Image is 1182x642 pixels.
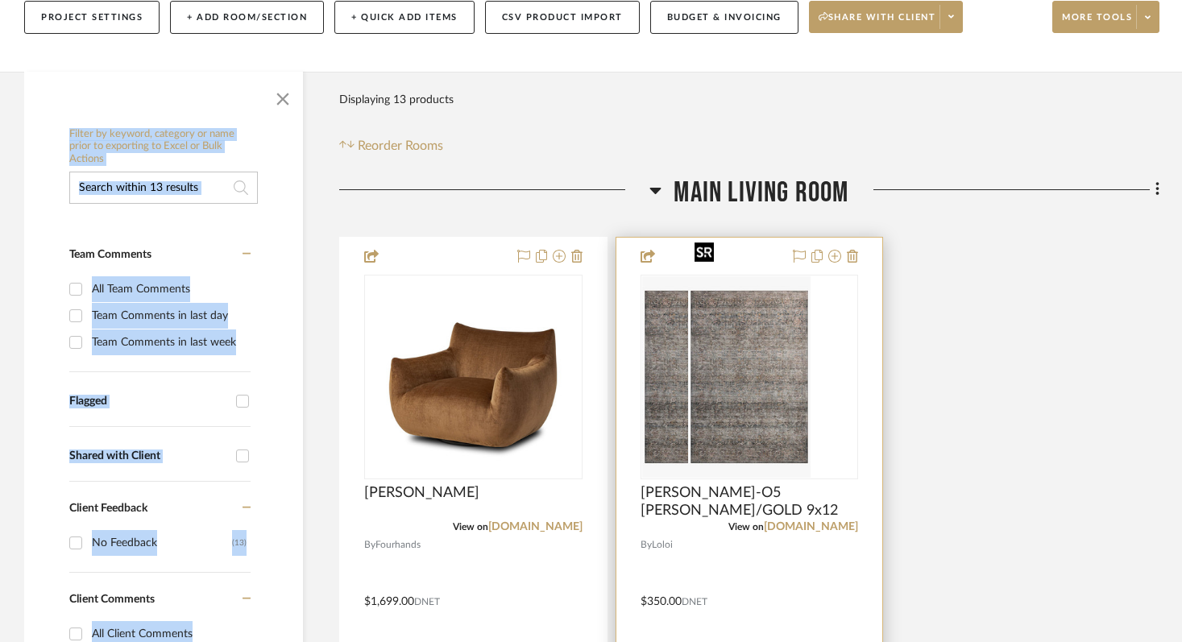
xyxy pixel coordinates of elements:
[674,176,848,210] span: Main Living Room
[365,275,582,478] div: 0
[92,530,232,556] div: No Feedback
[364,537,375,553] span: By
[652,537,673,553] span: Loloi
[728,522,764,532] span: View on
[375,537,421,553] span: Fourhands
[69,503,147,514] span: Client Feedback
[92,303,247,329] div: Team Comments in last day
[92,329,247,355] div: Team Comments in last week
[1062,11,1132,35] span: More tools
[232,530,247,556] div: (13)
[488,521,583,532] a: [DOMAIN_NAME]
[24,1,160,34] button: Project Settings
[69,172,258,204] input: Search within 13 results
[69,128,258,166] h6: Filter by keyword, category or name prior to exporting to Excel or Bulk Actions
[764,521,858,532] a: [DOMAIN_NAME]
[334,1,475,34] button: + Quick Add Items
[1052,1,1159,33] button: More tools
[453,522,488,532] span: View on
[339,84,454,116] div: Displaying 13 products
[641,537,652,553] span: By
[69,249,151,260] span: Team Comments
[69,449,228,463] div: Shared with Client
[267,80,299,112] button: Close
[485,1,640,34] button: CSV Product Import
[92,276,247,302] div: All Team Comments
[358,136,443,155] span: Reorder Rooms
[641,484,859,520] span: [PERSON_NAME]-O5 [PERSON_NAME]/GOLD 9x12
[69,395,228,408] div: Flagged
[364,484,479,502] span: [PERSON_NAME]
[170,1,324,34] button: + Add Room/Section
[339,136,443,155] button: Reorder Rooms
[372,276,574,478] img: Margot Swivel
[809,1,964,33] button: Share with client
[650,1,798,34] button: Budget & Invoicing
[688,276,810,478] img: JOS-O5 AL DOVE/GOLD 9x12
[819,11,936,35] span: Share with client
[69,594,155,605] span: Client Comments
